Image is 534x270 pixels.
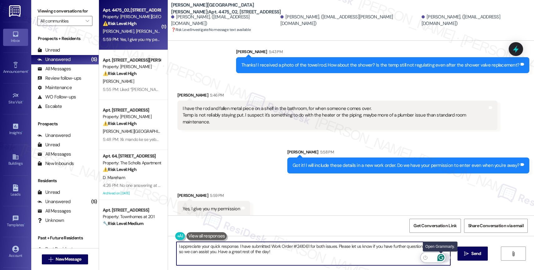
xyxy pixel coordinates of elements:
div: Apt. [STREET_ADDRESS] [103,107,161,113]
div: Unread [37,189,60,196]
div: 5:59 PM [208,192,224,199]
span: New Message [56,256,81,262]
input: All communities [40,16,82,26]
a: Templates • [3,213,28,230]
a: Insights • [3,121,28,138]
div: Got it! I will include these details in a new work order. Do we have your permission to enter eve... [293,162,519,169]
span: [PERSON_NAME][GEOGRAPHIC_DATA] [103,128,176,134]
label: Viewing conversations for [37,6,92,16]
div: Property: [PERSON_NAME] [103,113,161,120]
div: WO Follow-ups [37,94,76,100]
div: [PERSON_NAME] [236,48,529,57]
div: Apt. [STREET_ADDRESS][PERSON_NAME] [103,57,161,63]
div: Unanswered [37,198,71,205]
div: (5) [90,197,99,207]
div: All Messages [37,151,71,157]
div: 4:26 PM: No one answering at the office [103,182,175,188]
div: Apt. 4475_02, [STREET_ADDRESS] [103,7,161,13]
div: Prospects [31,121,99,127]
div: Unknown [37,217,64,224]
div: I have the rod and fallen metal piece on a shelf in the bathroom, for when someone comes over. Te... [183,105,487,125]
div: Maintenance [37,84,72,91]
textarea: To enrich screen reader interactions, please activate Accessibility in Grammarly extension settings [176,242,450,265]
div: Past Residents [37,246,75,252]
div: Apt. [STREET_ADDRESS] [103,207,161,213]
div: Archived on [DATE] [102,189,161,197]
div: Escalate [37,103,62,110]
span: : No message text available [171,27,251,33]
div: Unanswered [37,132,71,139]
a: Site Visit • [3,90,28,107]
div: 5:48 PM: Xk mando ke se yebaron la camioneta si yo ya abia ablado con usted ke me abian robado la... [103,137,476,142]
i:  [464,251,469,256]
div: All Messages [37,66,71,72]
div: [PERSON_NAME] [287,149,529,157]
div: Review follow-ups [37,75,81,82]
a: Buildings [3,152,28,168]
a: Inbox [3,29,28,46]
button: New Message [42,254,88,264]
div: New Inbounds [37,160,74,167]
span: Share Conversation via email [468,222,524,229]
div: Yes, I give you my permission [183,206,240,212]
i:  [86,18,89,23]
a: Leads [3,182,28,199]
span: • [24,222,25,226]
div: Property: The Scholls Apartments [103,160,161,166]
span: Get Conversation Link [413,222,457,229]
span: • [22,99,23,103]
strong: ⚠️ Risk Level: High [103,167,136,172]
b: [PERSON_NAME][GEOGRAPHIC_DATA][PERSON_NAME]: Apt. 4475_02, [STREET_ADDRESS] [171,2,296,15]
a: Account [3,244,28,261]
i:  [511,251,516,256]
div: Apt. 64, [STREET_ADDRESS] [103,153,161,159]
div: Property: Townhomes at 201 [103,213,161,220]
div: 5:58 PM [319,149,334,155]
div: [PERSON_NAME]. ([EMAIL_ADDRESS][DOMAIN_NAME]) [171,14,279,27]
div: Property: [PERSON_NAME][GEOGRAPHIC_DATA][PERSON_NAME] [103,13,161,20]
button: Get Conversation Link [409,219,461,233]
strong: 🔧 Risk Level: Medium [103,221,143,226]
div: [PERSON_NAME]. ([EMAIL_ADDRESS][PERSON_NAME][DOMAIN_NAME]) [280,14,420,27]
span: [PERSON_NAME] [103,28,136,34]
div: 5:43 PM [267,48,283,55]
div: (5) [90,55,99,64]
span: [PERSON_NAME] [136,28,169,34]
i:  [48,257,53,262]
strong: ❓ Risk Level: Investigate [171,27,209,32]
button: Share Conversation via email [464,219,528,233]
div: 5:46 PM [208,92,224,98]
div: Unanswered [37,56,71,63]
div: [PERSON_NAME] [177,92,497,101]
div: Unread [37,142,60,148]
div: Property: [PERSON_NAME] [103,63,161,70]
div: [PERSON_NAME]. ([EMAIL_ADDRESS][DOMAIN_NAME]) [422,14,529,27]
div: [PERSON_NAME] [177,192,250,201]
span: [PERSON_NAME] [103,78,134,84]
img: ResiDesk Logo [9,5,22,17]
div: All Messages [37,208,71,214]
div: Unread [37,47,60,53]
span: D. Mareham [103,175,125,180]
span: • [28,68,29,73]
strong: ⚠️ Risk Level: High [103,71,136,76]
div: Prospects + Residents [31,35,99,42]
div: 5:55 PM: Liked “[PERSON_NAME] ([PERSON_NAME]): Give me a second to check where you could bring th... [103,87,301,92]
div: Residents [31,177,99,184]
button: Send [457,247,488,261]
span: Send [471,250,481,257]
div: Past + Future Residents [31,235,99,241]
strong: ⚠️ Risk Level: High [103,21,136,26]
strong: ⚠️ Risk Level: High [103,121,136,126]
div: 5:59 PM: Yes, I give you my permission [103,37,172,42]
div: Thanks! I received a photo of the towel rod. How about the shower? Is the temp still not regulati... [241,62,519,68]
